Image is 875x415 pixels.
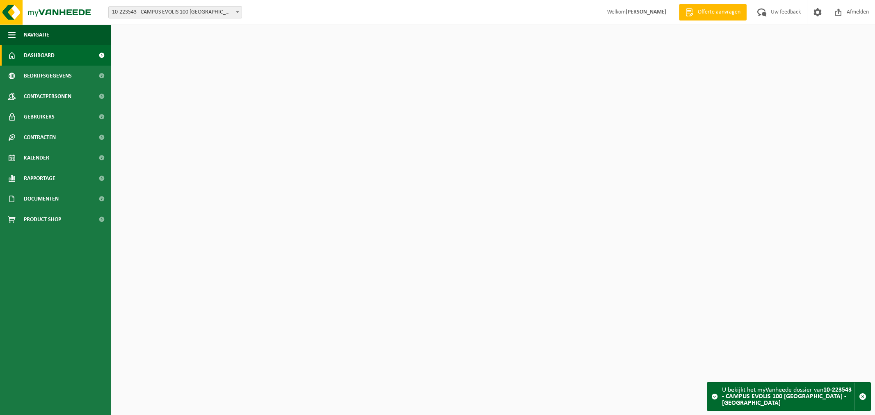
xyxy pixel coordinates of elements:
span: Navigatie [24,25,49,45]
span: Gebruikers [24,107,55,127]
span: Rapportage [24,168,55,189]
span: Contactpersonen [24,86,71,107]
strong: 10-223543 - CAMPUS EVOLIS 100 [GEOGRAPHIC_DATA] - [GEOGRAPHIC_DATA] [722,387,852,406]
span: Documenten [24,189,59,209]
a: Offerte aanvragen [679,4,747,21]
iframe: chat widget [4,397,137,415]
span: Offerte aanvragen [696,8,742,16]
span: Kalender [24,148,49,168]
span: Product Shop [24,209,61,230]
span: Contracten [24,127,56,148]
div: U bekijkt het myVanheede dossier van [722,383,854,410]
span: 10-223543 - CAMPUS EVOLIS 100 NV - HARELBEKE [109,7,242,18]
span: Bedrijfsgegevens [24,66,72,86]
span: 10-223543 - CAMPUS EVOLIS 100 NV - HARELBEKE [108,6,242,18]
strong: [PERSON_NAME] [626,9,667,15]
span: Dashboard [24,45,55,66]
